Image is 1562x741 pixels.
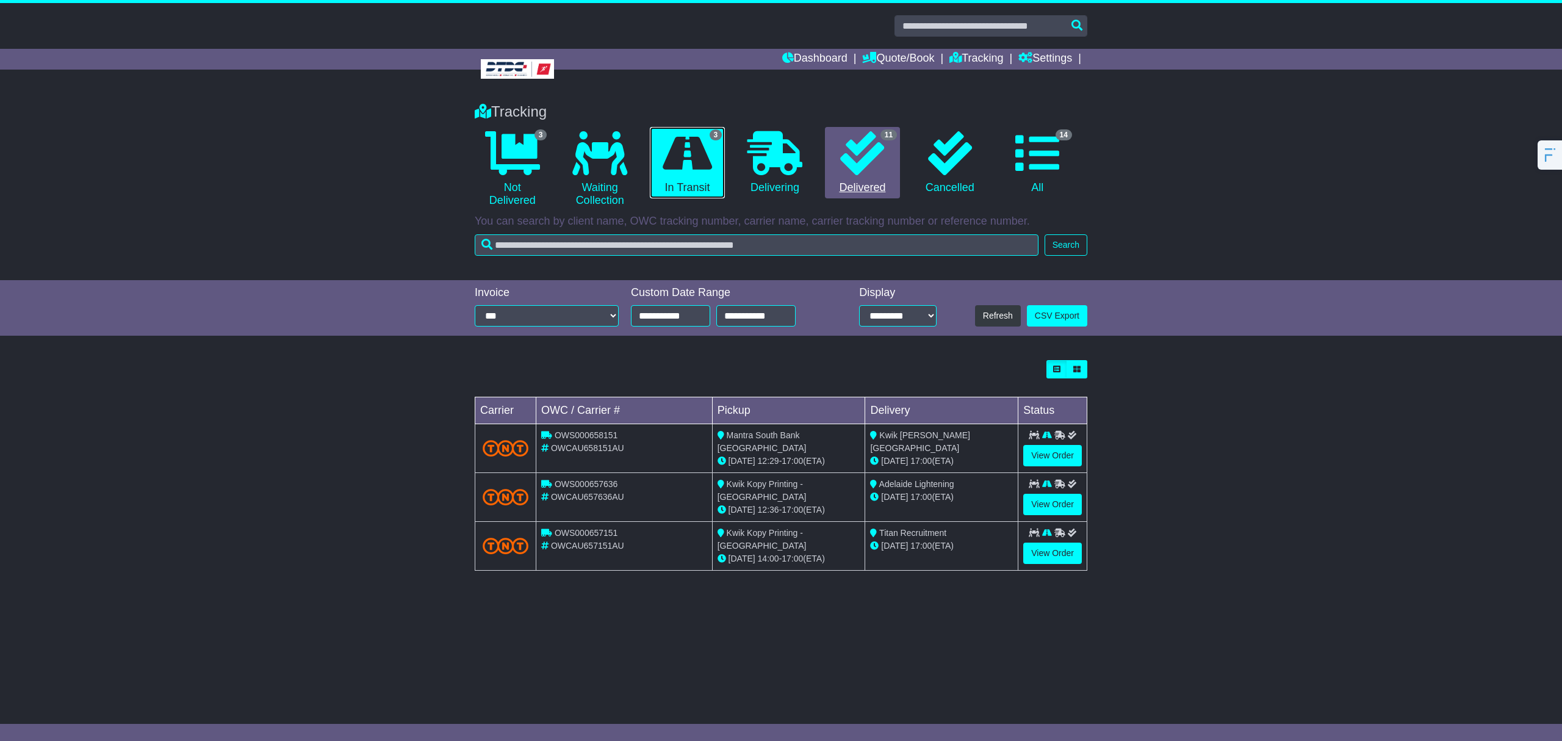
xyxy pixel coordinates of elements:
[555,528,618,538] span: OWS000657151
[1045,234,1087,256] button: Search
[718,552,860,565] div: - (ETA)
[1027,305,1087,327] a: CSV Export
[912,127,987,199] a: Cancelled
[475,215,1087,228] p: You can search by client name, OWC tracking number, carrier name, carrier tracking number or refe...
[881,541,908,551] span: [DATE]
[562,127,637,212] a: Waiting Collection
[729,456,755,466] span: [DATE]
[650,127,725,199] a: 3 In Transit
[1000,127,1075,199] a: 14 All
[469,103,1093,121] div: Tracking
[1018,397,1087,424] td: Status
[555,479,618,489] span: OWS000657636
[865,397,1018,424] td: Delivery
[551,443,624,453] span: OWCAU658151AU
[718,479,807,502] span: Kwik Kopy Printing - [GEOGRAPHIC_DATA]
[551,541,624,551] span: OWCAU657151AU
[782,505,803,515] span: 17:00
[737,127,812,199] a: Delivering
[1018,49,1072,70] a: Settings
[718,504,860,516] div: - (ETA)
[782,49,848,70] a: Dashboard
[881,492,908,502] span: [DATE]
[859,286,937,300] div: Display
[782,554,803,563] span: 17:00
[949,49,1003,70] a: Tracking
[483,538,528,554] img: TNT_Domestic.png
[758,554,779,563] span: 14:00
[879,528,946,538] span: Titan Recruitment
[910,492,932,502] span: 17:00
[870,455,1013,468] div: (ETA)
[536,397,713,424] td: OWC / Carrier #
[1023,494,1082,515] a: View Order
[475,397,536,424] td: Carrier
[718,528,807,551] span: Kwik Kopy Printing - [GEOGRAPHIC_DATA]
[862,49,934,70] a: Quote/Book
[880,129,897,140] span: 11
[1023,445,1082,466] a: View Order
[910,541,932,551] span: 17:00
[718,430,807,453] span: Mantra South Bank [GEOGRAPHIC_DATA]
[910,456,932,466] span: 17:00
[758,456,779,466] span: 12:29
[1056,129,1072,140] span: 14
[729,554,755,563] span: [DATE]
[870,430,970,453] span: Kwik [PERSON_NAME][GEOGRAPHIC_DATA]
[870,540,1013,552] div: (ETA)
[534,129,547,140] span: 3
[825,127,900,199] a: 11 Delivered
[475,286,619,300] div: Invoice
[1023,543,1082,564] a: View Order
[710,129,722,140] span: 3
[483,489,528,505] img: TNT_Domestic.png
[631,286,827,300] div: Custom Date Range
[975,305,1021,327] button: Refresh
[881,456,908,466] span: [DATE]
[712,397,865,424] td: Pickup
[483,440,528,457] img: TNT_Domestic.png
[782,456,803,466] span: 17:00
[718,455,860,468] div: - (ETA)
[555,430,618,440] span: OWS000658151
[551,492,624,502] span: OWCAU657636AU
[879,479,954,489] span: Adelaide Lightening
[475,127,550,212] a: 3 Not Delivered
[729,505,755,515] span: [DATE]
[870,491,1013,504] div: (ETA)
[758,505,779,515] span: 12:36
